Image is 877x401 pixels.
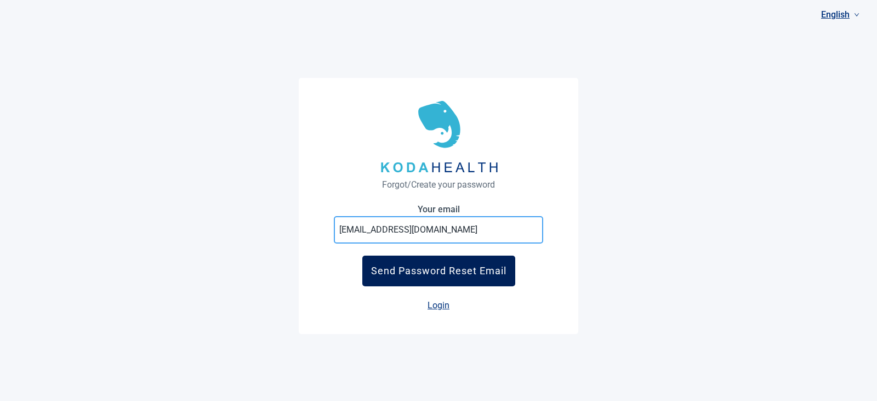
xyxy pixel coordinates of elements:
[854,12,859,18] span: down
[371,265,506,276] div: Send Password Reset Email
[817,5,864,24] a: Current language: English
[362,256,515,286] button: Send Password Reset Email
[334,204,543,214] label: Your email
[428,300,449,310] a: Login
[344,178,533,191] h1: Forgot/Create your password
